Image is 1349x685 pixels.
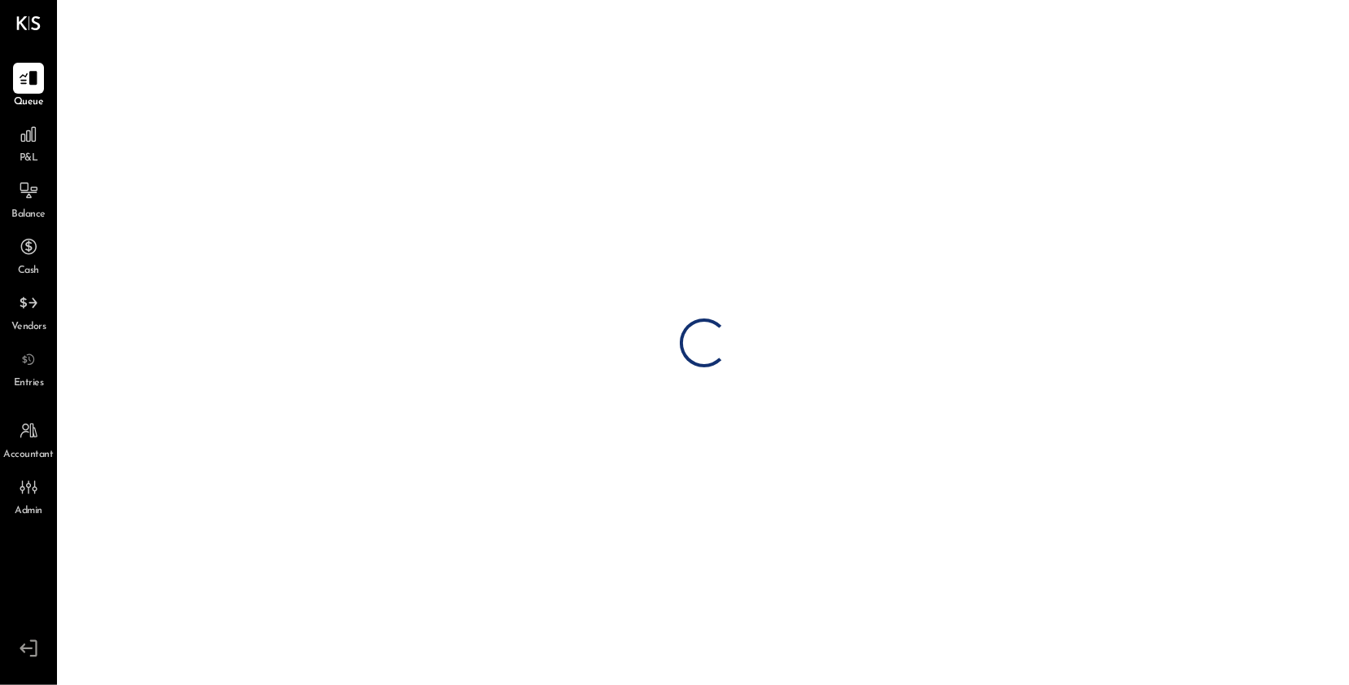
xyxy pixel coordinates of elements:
a: Accountant [1,415,56,463]
span: Balance [11,208,46,222]
span: Admin [15,504,42,519]
a: Queue [1,63,56,110]
a: Vendors [1,288,56,335]
span: Entries [14,376,44,391]
a: Admin [1,472,56,519]
span: P&L [20,151,38,166]
a: Entries [1,344,56,391]
span: Vendors [11,320,46,335]
a: Balance [1,175,56,222]
a: P&L [1,119,56,166]
span: Accountant [4,448,54,463]
span: Queue [14,95,44,110]
span: Cash [18,264,39,279]
a: Cash [1,231,56,279]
